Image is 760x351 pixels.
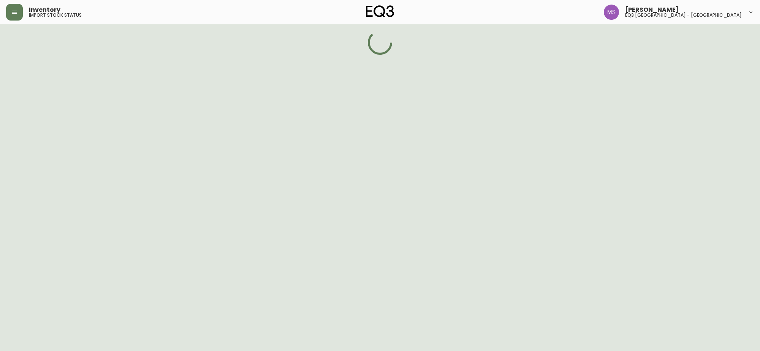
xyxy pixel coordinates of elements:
h5: import stock status [29,13,82,17]
img: 1b6e43211f6f3cc0b0729c9049b8e7af [604,5,619,20]
img: logo [366,5,394,17]
span: [PERSON_NAME] [625,7,679,13]
span: Inventory [29,7,60,13]
h5: eq3 [GEOGRAPHIC_DATA] - [GEOGRAPHIC_DATA] [625,13,742,17]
